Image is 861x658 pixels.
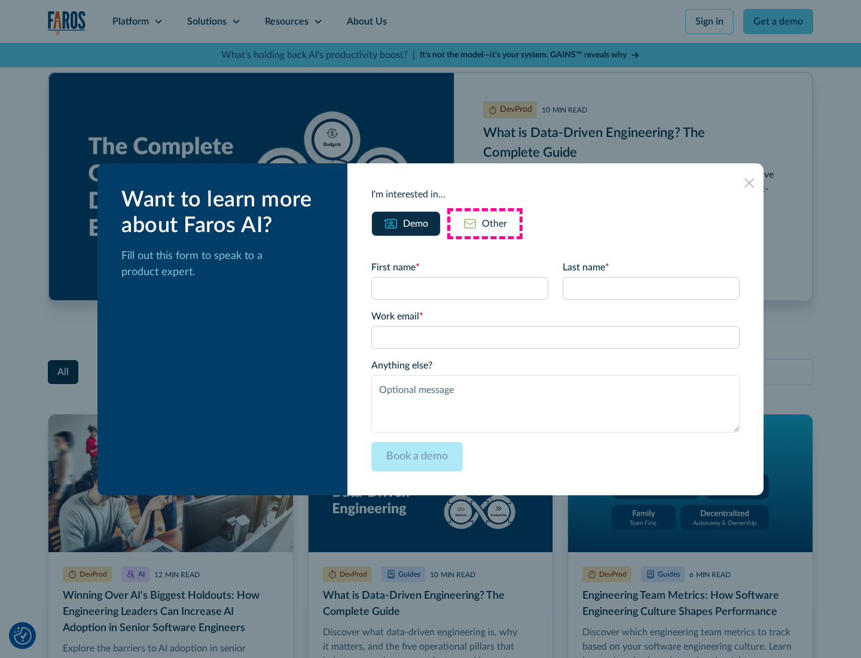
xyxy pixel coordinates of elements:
input: Book a demo [371,442,463,471]
label: Last name [563,260,740,275]
div: Other [482,217,507,231]
div: I'm interested in... [371,187,740,202]
label: Work email [371,309,740,324]
label: First name [371,260,548,275]
label: Anything else? [371,358,740,373]
p: Fill out this form to speak to a product expert. [121,248,328,281]
div: Want to learn more about Faros AI? [121,187,328,239]
form: Email Form [371,260,740,471]
div: Demo [403,217,428,231]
